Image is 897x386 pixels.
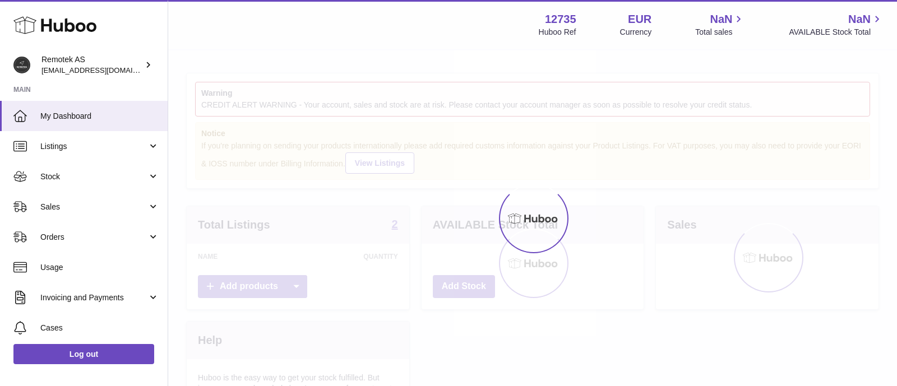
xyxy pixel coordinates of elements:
strong: EUR [628,12,651,27]
span: AVAILABLE Stock Total [789,27,884,38]
span: NaN [710,12,732,27]
span: Orders [40,232,147,243]
span: Usage [40,262,159,273]
span: [EMAIL_ADDRESS][DOMAIN_NAME] [41,66,165,75]
span: NaN [848,12,871,27]
a: NaN Total sales [695,12,745,38]
span: Total sales [695,27,745,38]
span: Listings [40,141,147,152]
strong: 12735 [545,12,576,27]
div: Currency [620,27,652,38]
span: Invoicing and Payments [40,292,147,303]
a: NaN AVAILABLE Stock Total [789,12,884,38]
span: Stock [40,171,147,182]
div: Remotek AS [41,54,142,76]
div: Huboo Ref [539,27,576,38]
span: Sales [40,202,147,212]
span: Cases [40,323,159,333]
img: internalAdmin-12735@internal.huboo.com [13,57,30,73]
span: My Dashboard [40,111,159,122]
a: Log out [13,344,154,364]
